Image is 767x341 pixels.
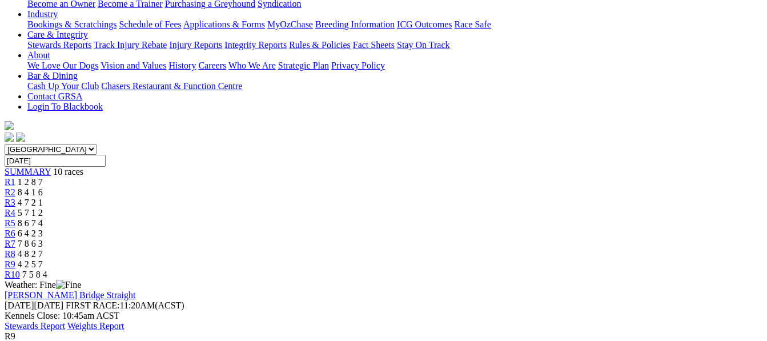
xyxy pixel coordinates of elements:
[27,40,762,50] div: Care & Integrity
[5,121,14,130] img: logo-grsa-white.png
[5,239,15,248] a: R7
[278,61,329,70] a: Strategic Plan
[5,249,15,259] a: R8
[18,198,43,207] span: 4 7 2 1
[5,208,15,218] a: R4
[397,40,449,50] a: Stay On Track
[454,19,491,29] a: Race Safe
[5,311,762,321] div: Kennels Close: 10:45am ACST
[18,208,43,218] span: 5 7 1 2
[101,81,242,91] a: Chasers Restaurant & Function Centre
[5,167,51,176] a: SUMMARY
[183,19,265,29] a: Applications & Forms
[5,155,106,167] input: Select date
[289,40,351,50] a: Rules & Policies
[353,40,395,50] a: Fact Sheets
[53,167,83,176] span: 10 races
[5,259,15,269] a: R9
[169,40,222,50] a: Injury Reports
[66,300,184,310] span: 11:20AM(ACST)
[27,81,762,91] div: Bar & Dining
[119,19,181,29] a: Schedule of Fees
[18,259,43,269] span: 4 2 5 7
[5,177,15,187] a: R1
[315,19,395,29] a: Breeding Information
[5,280,81,290] span: Weather: Fine
[397,19,452,29] a: ICG Outcomes
[5,290,135,300] a: [PERSON_NAME] Bridge Straight
[331,61,385,70] a: Privacy Policy
[56,280,81,290] img: Fine
[5,300,63,310] span: [DATE]
[27,19,117,29] a: Bookings & Scratchings
[5,300,34,310] span: [DATE]
[267,19,313,29] a: MyOzChase
[27,30,88,39] a: Care & Integrity
[228,61,276,70] a: Who We Are
[27,81,99,91] a: Cash Up Your Club
[101,61,166,70] a: Vision and Values
[22,270,47,279] span: 7 5 8 4
[5,133,14,142] img: facebook.svg
[5,270,20,279] a: R10
[5,321,65,331] a: Stewards Report
[27,9,58,19] a: Industry
[18,187,43,197] span: 8 4 1 6
[27,40,91,50] a: Stewards Reports
[18,239,43,248] span: 7 8 6 3
[16,133,25,142] img: twitter.svg
[66,300,119,310] span: FIRST RACE:
[168,61,196,70] a: History
[27,71,78,81] a: Bar & Dining
[18,228,43,238] span: 6 4 2 3
[94,40,167,50] a: Track Injury Rebate
[224,40,287,50] a: Integrity Reports
[18,177,43,187] span: 1 2 8 7
[18,218,43,228] span: 8 6 7 4
[27,19,762,30] div: Industry
[18,249,43,259] span: 4 8 2 7
[27,91,82,101] a: Contact GRSA
[198,61,226,70] a: Careers
[5,331,15,341] span: R9
[27,50,50,60] a: About
[5,218,15,228] a: R5
[67,321,125,331] a: Weights Report
[5,228,15,238] a: R6
[27,61,762,71] div: About
[27,102,103,111] a: Login To Blackbook
[27,61,98,70] a: We Love Our Dogs
[5,187,15,197] a: R2
[5,198,15,207] a: R3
